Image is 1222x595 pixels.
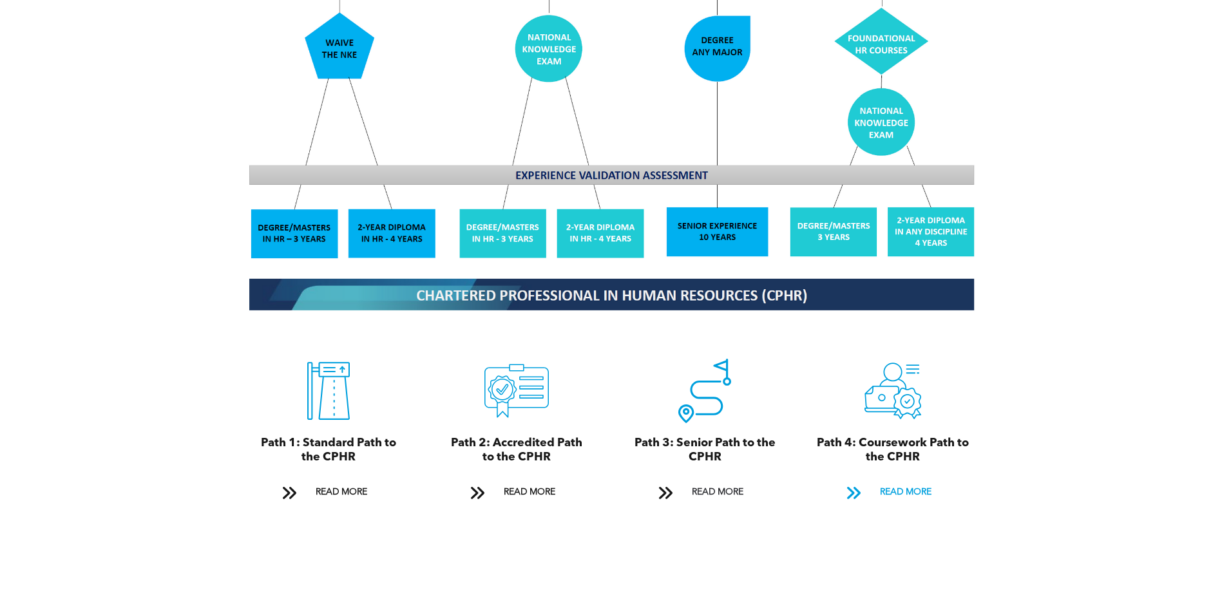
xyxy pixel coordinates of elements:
[687,480,748,504] span: READ MORE
[817,437,969,463] span: Path 4: Coursework Path to the CPHR
[499,480,560,504] span: READ MORE
[837,480,948,504] a: READ MORE
[875,480,936,504] span: READ MORE
[635,437,776,463] span: Path 3: Senior Path to the CPHR
[273,480,384,504] a: READ MORE
[261,437,396,463] span: Path 1: Standard Path to the CPHR
[649,480,760,504] a: READ MORE
[461,480,572,504] a: READ MORE
[451,437,582,463] span: Path 2: Accredited Path to the CPHR
[311,480,372,504] span: READ MORE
